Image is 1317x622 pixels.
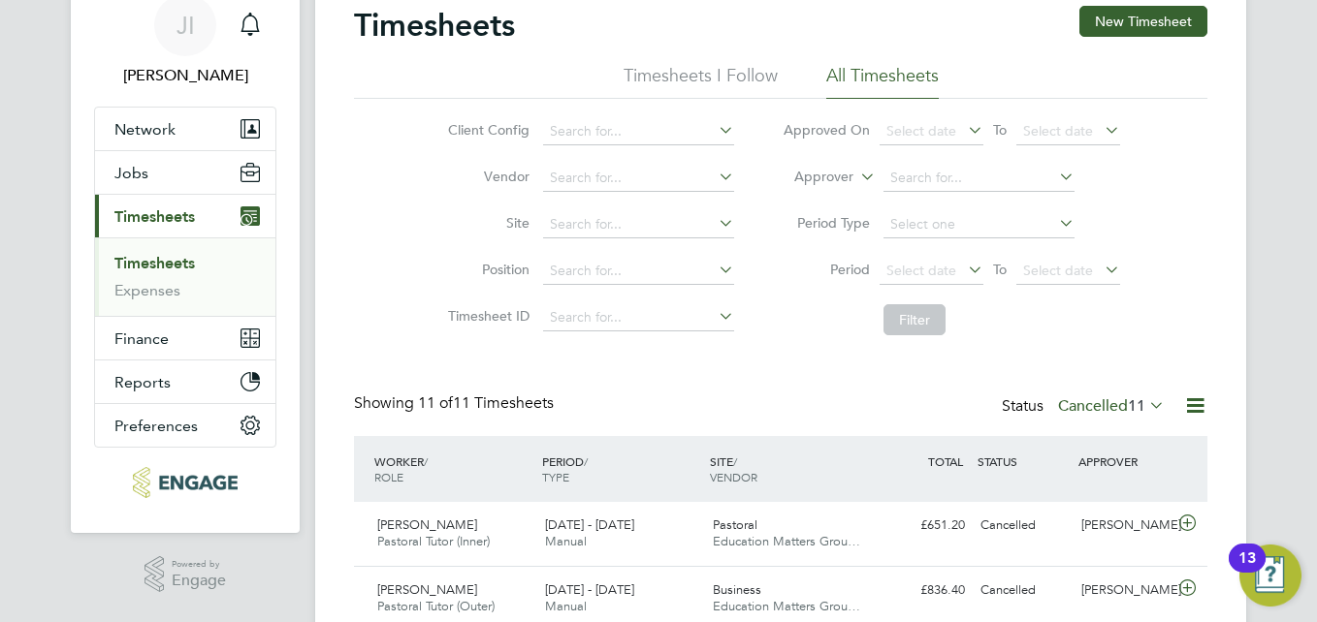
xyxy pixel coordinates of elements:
label: Timesheet ID [442,307,530,325]
h2: Timesheets [354,6,515,45]
span: Pastoral [713,516,757,533]
label: Approved On [783,121,870,139]
span: Pastoral Tutor (Outer) [377,598,495,614]
a: Expenses [114,281,180,299]
span: / [424,453,428,469]
label: Cancelled [1058,396,1165,416]
label: Period [783,261,870,278]
button: New Timesheet [1079,6,1207,37]
span: Select date [1023,262,1093,279]
span: ROLE [374,469,403,484]
span: Education Matters Grou… [713,598,860,614]
div: Showing [354,393,558,414]
span: Preferences [114,417,198,435]
div: 13 [1238,558,1256,583]
span: 11 [1128,396,1145,416]
span: Manual [545,598,587,614]
span: Joseph Iragi [94,64,276,87]
a: Go to home page [94,467,276,498]
input: Search for... [543,211,734,238]
span: [PERSON_NAME] [377,581,477,598]
div: £651.20 [872,510,973,542]
input: Search for... [543,165,734,192]
span: To [987,257,1012,282]
div: Cancelled [973,510,1074,542]
input: Search for... [883,165,1075,192]
button: Network [95,108,275,150]
button: Filter [883,304,946,335]
button: Jobs [95,151,275,194]
input: Select one [883,211,1075,238]
span: [PERSON_NAME] [377,516,477,533]
button: Timesheets [95,195,275,237]
div: [PERSON_NAME] [1074,510,1174,542]
label: Approver [766,168,853,187]
label: Vendor [442,168,530,185]
li: All Timesheets [826,64,939,99]
span: Pastoral Tutor (Inner) [377,533,490,549]
span: Manual [545,533,587,549]
input: Search for... [543,304,734,331]
button: Finance [95,317,275,359]
div: Timesheets [95,237,275,316]
span: TYPE [542,469,569,484]
div: Cancelled [973,575,1074,606]
span: Reports [114,373,171,391]
a: Timesheets [114,254,195,272]
label: Position [442,261,530,278]
input: Search for... [543,118,734,145]
span: Jobs [114,164,148,182]
li: Timesheets I Follow [624,64,778,99]
div: WORKER [369,444,537,494]
div: STATUS [973,444,1074,479]
label: Period Type [783,214,870,232]
button: Preferences [95,404,275,447]
span: / [584,453,588,469]
span: 11 of [418,393,453,413]
span: Powered by [172,556,226,573]
span: To [987,117,1012,142]
input: Search for... [543,258,734,285]
span: Education Matters Grou… [713,533,860,549]
div: Status [1002,393,1169,420]
span: / [733,453,737,469]
a: Powered byEngage [145,556,227,593]
span: Network [114,120,176,139]
span: Business [713,581,761,598]
div: PERIOD [537,444,705,494]
div: [PERSON_NAME] [1074,575,1174,606]
span: JI [177,13,195,38]
button: Open Resource Center, 13 new notifications [1239,544,1301,606]
span: Engage [172,573,226,589]
div: SITE [705,444,873,494]
span: Finance [114,329,169,348]
span: TOTAL [928,453,963,469]
span: Select date [1023,122,1093,140]
span: Select date [886,262,956,279]
span: Select date [886,122,956,140]
div: APPROVER [1074,444,1174,479]
span: Timesheets [114,207,195,226]
span: VENDOR [710,469,757,484]
button: Reports [95,360,275,403]
span: [DATE] - [DATE] [545,516,634,533]
label: Site [442,214,530,232]
img: educationmattersgroup-logo-retina.png [133,467,237,498]
span: 11 Timesheets [418,393,554,413]
div: £836.40 [872,575,973,606]
span: [DATE] - [DATE] [545,581,634,598]
label: Client Config [442,121,530,139]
